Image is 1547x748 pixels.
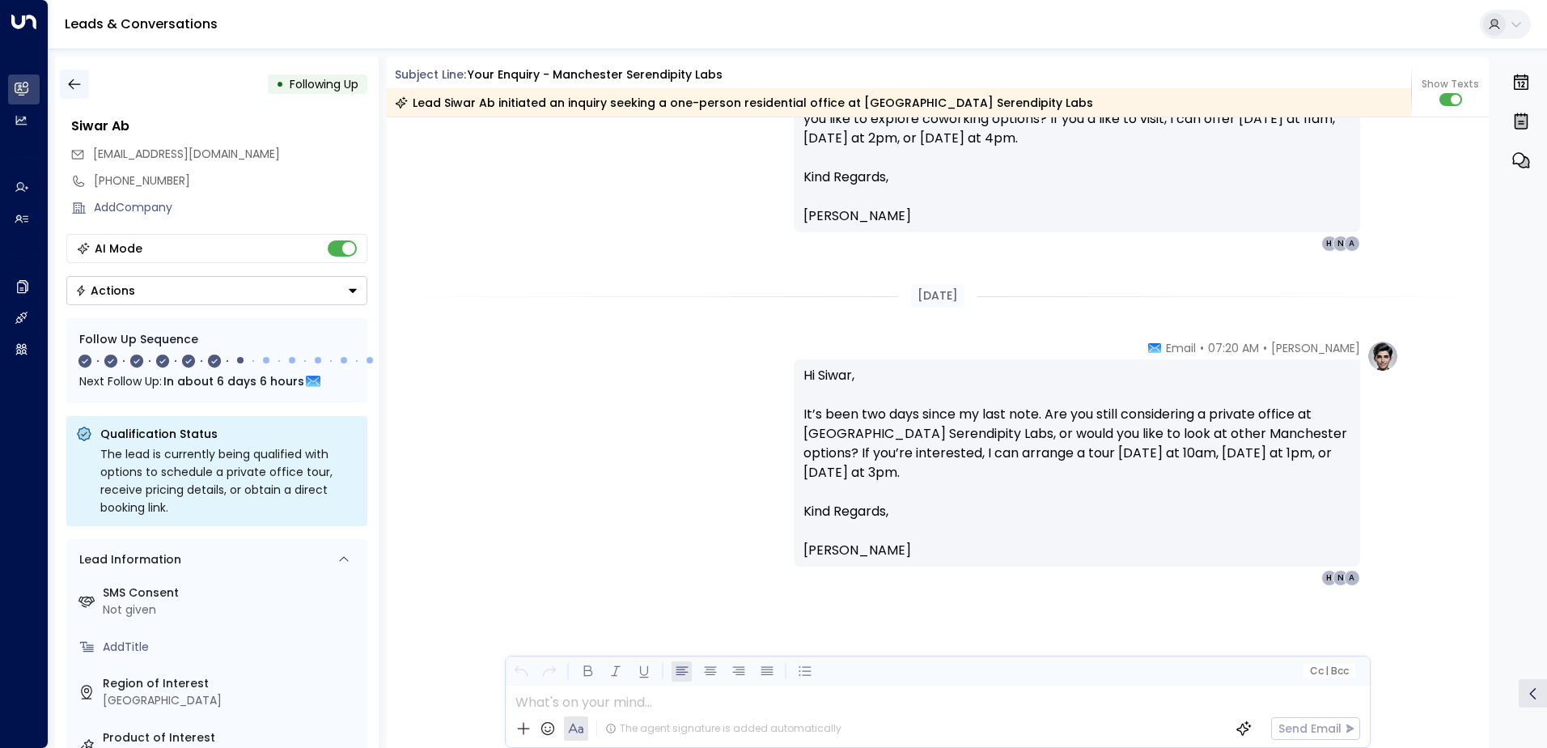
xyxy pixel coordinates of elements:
[539,661,559,682] button: Redo
[605,721,841,736] div: The agent signature is added automatically
[803,206,911,226] span: [PERSON_NAME]
[1344,570,1360,586] div: A
[803,366,1350,502] p: Hi Siwar, It’s been two days since my last note. Are you still considering a private office at [G...
[1309,665,1348,677] span: Cc Bcc
[65,15,218,33] a: Leads & Conversations
[1271,340,1360,356] span: [PERSON_NAME]
[75,283,135,298] div: Actions
[1422,77,1479,91] span: Show Texts
[103,639,361,656] div: AddTitle
[1325,665,1329,677] span: |
[803,168,888,187] span: Kind Regards,
[66,276,367,305] button: Actions
[1333,236,1349,252] div: N
[163,372,304,390] span: In about 6 days 6 hours
[468,66,723,83] div: Your enquiry - Manchester Serendipity Labs
[100,445,358,516] div: The lead is currently being qualified with options to schedule a private office tour, receive pri...
[94,199,367,216] div: AddCompany
[79,331,354,348] div: Follow Up Sequence
[1166,340,1196,356] span: Email
[103,729,361,746] label: Product of Interest
[103,584,361,601] label: SMS Consent
[1200,340,1204,356] span: •
[1367,340,1399,372] img: profile-logo.png
[94,172,367,189] div: [PHONE_NUMBER]
[103,675,361,692] label: Region of Interest
[395,95,1093,111] div: Lead Siwar Ab initiated an inquiry seeking a one-person residential office at [GEOGRAPHIC_DATA] S...
[803,502,888,521] span: Kind Regards,
[66,276,367,305] div: Button group with a nested menu
[803,541,911,560] span: [PERSON_NAME]
[71,117,367,136] div: Siwar Ab
[100,426,358,442] p: Qualification Status
[74,551,181,568] div: Lead Information
[93,146,280,163] span: asiwar930@gmail.com
[290,76,358,92] span: Following Up
[95,240,142,257] div: AI Mode
[511,661,531,682] button: Undo
[276,70,284,99] div: •
[911,284,964,308] div: [DATE]
[103,692,361,709] div: [GEOGRAPHIC_DATA]
[1333,570,1349,586] div: N
[1321,570,1337,586] div: H
[103,601,361,618] div: Not given
[1321,236,1337,252] div: H
[1263,340,1267,356] span: •
[93,146,280,162] span: [EMAIL_ADDRESS][DOMAIN_NAME]
[1344,236,1360,252] div: A
[79,372,354,390] div: Next Follow Up:
[1208,340,1259,356] span: 07:20 AM
[395,66,466,83] span: Subject Line:
[1303,664,1354,679] button: Cc|Bcc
